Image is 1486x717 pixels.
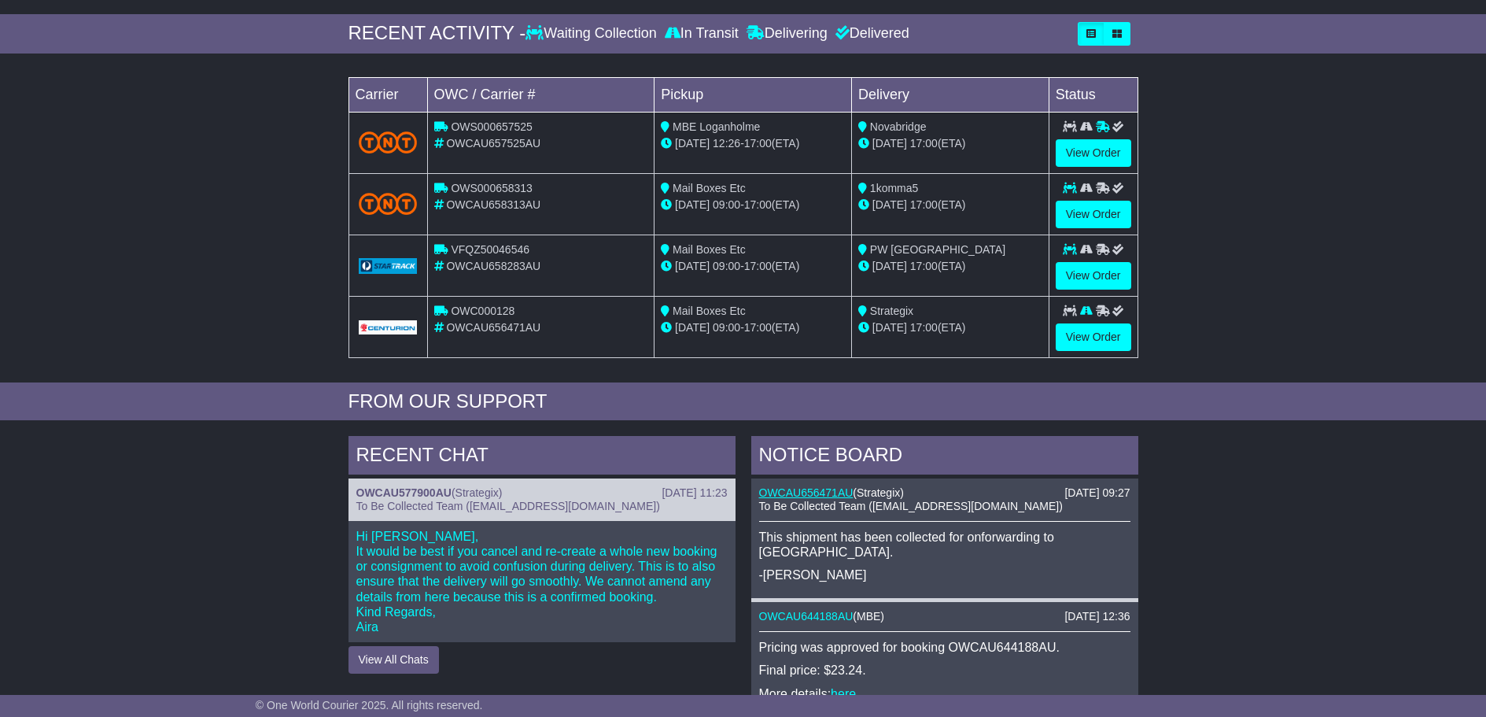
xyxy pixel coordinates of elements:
img: GetCarrierServiceLogo [359,320,418,334]
div: RECENT CHAT [348,436,736,479]
div: (ETA) [858,197,1042,213]
span: 17:00 [744,321,772,334]
span: [DATE] [872,321,907,334]
span: [DATE] [872,260,907,272]
td: Status [1049,77,1138,112]
span: To Be Collected Team ([EMAIL_ADDRESS][DOMAIN_NAME]) [356,500,660,512]
img: TNT_Domestic.png [359,193,418,214]
img: GetCarrierServiceLogo [359,258,418,274]
div: Delivering [743,25,831,43]
span: OWS000657525 [451,120,533,133]
div: - (ETA) [661,197,845,213]
span: 12:26 [713,137,740,150]
div: Delivered [831,25,909,43]
div: - (ETA) [661,320,845,336]
td: Pickup [655,77,852,112]
span: [DATE] [872,137,907,150]
p: Pricing was approved for booking OWCAU644188AU. [759,640,1130,655]
div: - (ETA) [661,135,845,152]
a: OWCAU577900AU [356,486,452,499]
span: To Be Collected Team ([EMAIL_ADDRESS][DOMAIN_NAME]) [759,500,1063,512]
span: [DATE] [675,198,710,211]
span: © One World Courier 2025. All rights reserved. [256,699,483,711]
span: Strategix [870,305,913,317]
a: View Order [1056,201,1131,228]
div: RECENT ACTIVITY - [348,22,526,45]
span: 09:00 [713,321,740,334]
div: ( ) [759,610,1130,623]
p: More details: . [759,686,1130,701]
div: ( ) [759,486,1130,500]
span: PW [GEOGRAPHIC_DATA] [870,243,1005,256]
a: View Order [1056,323,1131,351]
div: NOTICE BOARD [751,436,1138,479]
div: [DATE] 09:27 [1064,486,1130,500]
span: Mail Boxes Etc [673,305,746,317]
p: Final price: $23.24. [759,663,1130,678]
td: Delivery [851,77,1049,112]
span: [DATE] [675,260,710,272]
a: here [831,687,856,700]
span: 09:00 [713,260,740,272]
span: OWCAU656471AU [446,321,540,334]
span: Mail Boxes Etc [673,182,746,194]
a: View Order [1056,139,1131,167]
div: (ETA) [858,135,1042,152]
p: Hi [PERSON_NAME], It would be best if you cancel and re-create a whole new booking or consignment... [356,529,728,634]
span: OWCAU658283AU [446,260,540,272]
span: OWC000128 [451,305,514,317]
div: (ETA) [858,258,1042,275]
span: 09:00 [713,198,740,211]
div: - (ETA) [661,258,845,275]
span: MBE Loganholme [673,120,760,133]
span: Mail Boxes Etc [673,243,746,256]
span: Strategix [857,486,900,499]
button: View All Chats [348,646,439,674]
p: This shipment has been collected for onforwarding to [GEOGRAPHIC_DATA]. [759,530,1130,560]
a: OWCAU656471AU [759,486,854,499]
a: View Order [1056,262,1131,290]
span: 17:00 [910,137,938,150]
span: [DATE] [675,321,710,334]
div: Waiting Collection [525,25,660,43]
div: [DATE] 12:36 [1064,610,1130,623]
span: [DATE] [675,137,710,150]
div: FROM OUR SUPPORT [348,390,1138,413]
td: OWC / Carrier # [427,77,655,112]
span: OWCAU657525AU [446,137,540,150]
span: 17:00 [910,260,938,272]
div: In Transit [661,25,743,43]
span: Strategix [455,486,499,499]
span: 17:00 [744,198,772,211]
span: OWS000658313 [451,182,533,194]
div: (ETA) [858,320,1042,336]
span: MBE [857,610,880,623]
span: 17:00 [744,137,772,150]
a: OWCAU644188AU [759,610,854,623]
span: 17:00 [910,198,938,211]
span: 17:00 [744,260,772,272]
span: Novabridge [870,120,927,133]
div: [DATE] 11:23 [662,486,727,500]
span: OWCAU658313AU [446,198,540,211]
span: VFQZ50046546 [451,243,529,256]
span: [DATE] [872,198,907,211]
span: 1komma5 [870,182,918,194]
td: Carrier [348,77,427,112]
span: 17:00 [910,321,938,334]
img: TNT_Domestic.png [359,131,418,153]
p: -[PERSON_NAME] [759,567,1130,582]
div: ( ) [356,486,728,500]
